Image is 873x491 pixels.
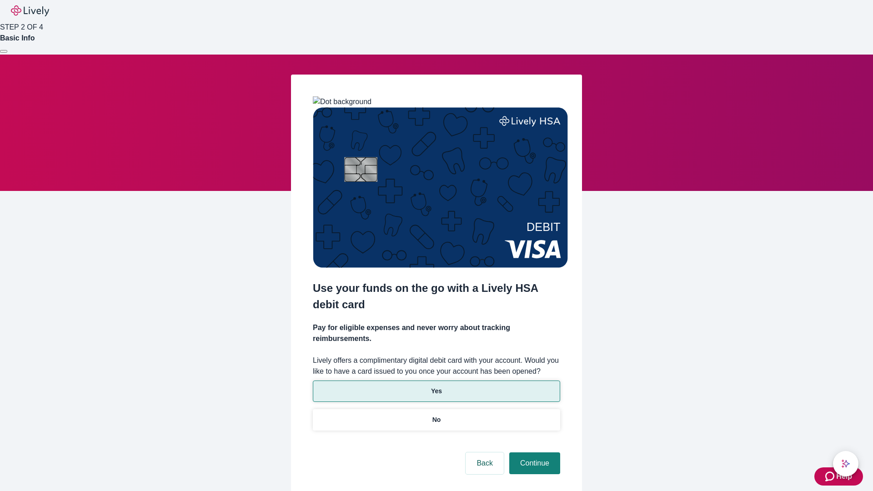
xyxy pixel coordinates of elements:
[841,459,850,468] svg: Lively AI Assistant
[825,471,836,482] svg: Zendesk support icon
[466,452,504,474] button: Back
[313,355,560,377] label: Lively offers a complimentary digital debit card with your account. Would you like to have a card...
[313,322,560,344] h4: Pay for eligible expenses and never worry about tracking reimbursements.
[313,280,560,313] h2: Use your funds on the go with a Lively HSA debit card
[313,96,371,107] img: Dot background
[313,381,560,402] button: Yes
[833,451,858,476] button: chat
[313,409,560,431] button: No
[313,107,568,268] img: Debit card
[11,5,49,16] img: Lively
[431,386,442,396] p: Yes
[814,467,863,486] button: Zendesk support iconHelp
[432,415,441,425] p: No
[836,471,852,482] span: Help
[509,452,560,474] button: Continue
